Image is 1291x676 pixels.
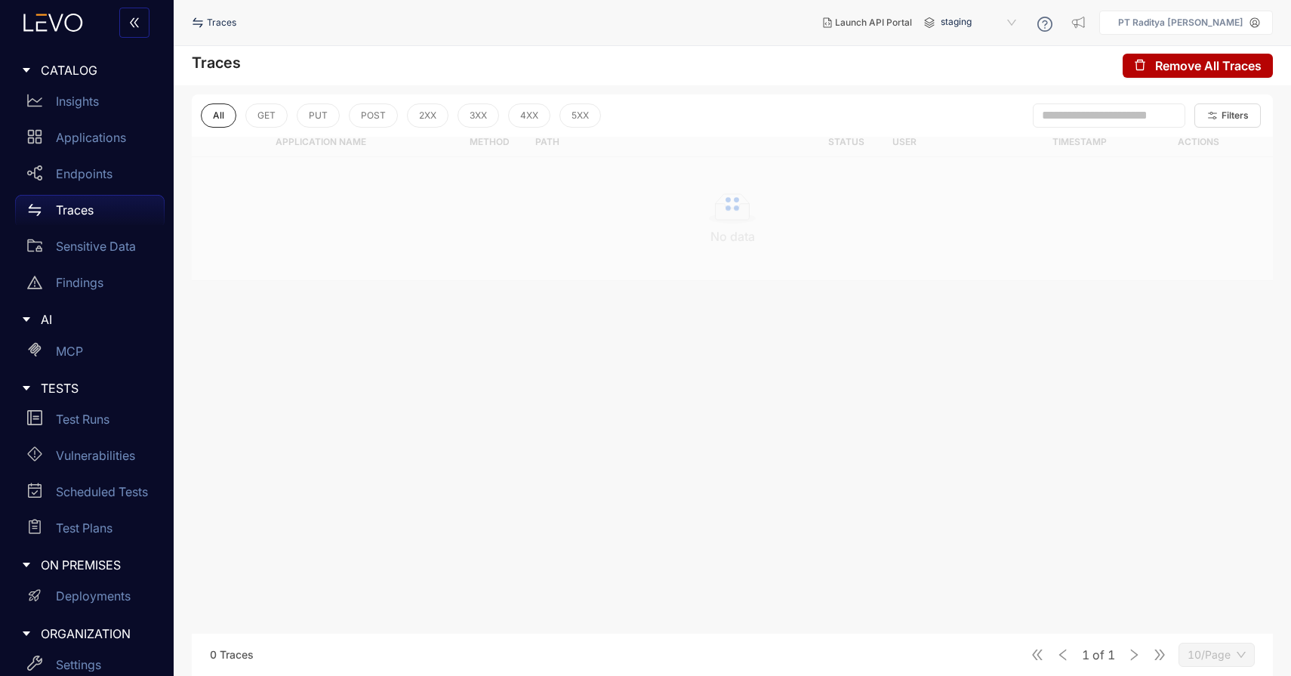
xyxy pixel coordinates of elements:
p: Test Runs [56,412,109,426]
span: 5XX [572,110,589,121]
span: Remove All Traces [1155,59,1262,73]
a: Endpoints [15,159,165,195]
a: MCP [15,336,165,372]
span: caret-right [21,628,32,639]
button: GET [245,103,288,128]
span: swap [192,17,207,29]
button: 4XX [508,103,550,128]
button: deleteRemove All Traces [1123,54,1273,78]
div: ON PREMISES [9,549,165,581]
p: PT Raditya [PERSON_NAME] [1118,17,1243,28]
span: ORGANIZATION [41,627,153,641]
p: Findings [56,276,103,289]
a: Scheduled Tests [15,477,165,513]
p: Deployments [56,589,131,603]
a: Traces [15,195,165,231]
span: delete [1134,59,1146,73]
div: AI [9,304,165,335]
p: MCP [56,344,83,358]
a: Sensitive Data [15,231,165,267]
span: PUT [309,110,328,121]
p: Vulnerabilities [56,449,135,462]
p: Test Plans [56,521,112,535]
span: 1 [1082,648,1089,662]
button: Launch API Portal [811,11,924,35]
span: of [1082,648,1115,662]
button: Filters [1194,103,1261,128]
button: All [201,103,236,128]
span: caret-right [21,314,32,325]
span: ON PREMISES [41,558,153,572]
button: 5XX [559,103,601,128]
span: caret-right [21,383,32,394]
h4: Traces [192,54,241,72]
a: Vulnerabilities [15,440,165,477]
p: Insights [56,94,99,108]
span: caret-right [21,65,32,76]
div: CATALOG [9,54,165,86]
a: Insights [15,86,165,122]
a: Test Runs [15,404,165,440]
p: Scheduled Tests [56,485,148,499]
p: Applications [56,131,126,144]
span: caret-right [21,560,32,570]
p: Settings [56,658,101,671]
p: Sensitive Data [56,239,136,253]
span: CATALOG [41,63,153,77]
a: Deployments [15,582,165,618]
span: staging [941,11,1019,35]
span: TESTS [41,381,153,395]
span: Filters [1222,110,1249,121]
p: Traces [56,203,94,217]
span: Traces [207,17,236,28]
span: 2XX [419,110,436,121]
span: 0 Traces [210,648,254,661]
span: swap [27,202,42,218]
a: Applications [15,122,165,159]
span: POST [361,110,386,121]
div: ORGANIZATION [9,618,165,650]
span: 1 [1108,648,1115,662]
span: 3XX [470,110,487,121]
button: 3XX [458,103,499,128]
span: 4XX [520,110,538,121]
span: All [213,110,224,121]
a: Test Plans [15,513,165,549]
span: AI [41,313,153,326]
button: POST [349,103,398,128]
span: GET [257,110,276,121]
button: double-left [119,8,149,38]
a: Findings [15,267,165,304]
span: warning [27,275,42,290]
button: 2XX [407,103,448,128]
span: double-left [128,17,140,30]
p: Endpoints [56,167,112,181]
button: PUT [297,103,340,128]
div: TESTS [9,372,165,404]
span: Launch API Portal [835,17,912,28]
span: 10/Page [1188,644,1246,666]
